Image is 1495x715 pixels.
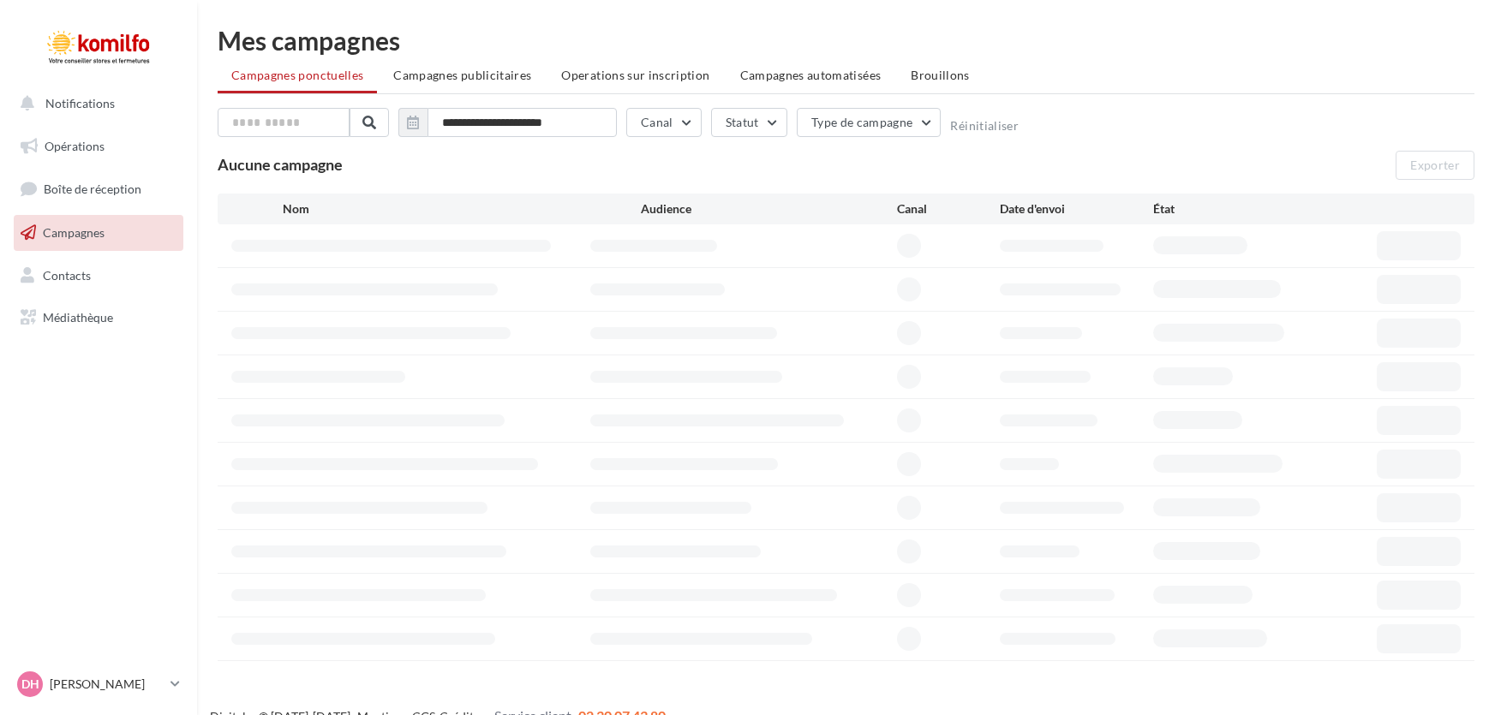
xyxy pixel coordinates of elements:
[10,215,187,251] a: Campagnes
[218,27,1474,53] div: Mes campagnes
[911,68,970,82] span: Brouillons
[44,182,141,196] span: Boîte de réception
[393,68,531,82] span: Campagnes publicitaires
[711,108,787,137] button: Statut
[950,119,1019,133] button: Réinitialiser
[43,310,113,325] span: Médiathèque
[740,68,882,82] span: Campagnes automatisées
[10,86,180,122] button: Notifications
[45,96,115,110] span: Notifications
[43,267,91,282] span: Contacts
[283,200,642,217] div: Nom
[10,128,187,164] a: Opérations
[14,668,183,700] a: DH [PERSON_NAME]
[218,155,343,174] span: Aucune campagne
[1000,200,1153,217] div: Date d'envoi
[10,300,187,336] a: Médiathèque
[641,200,897,217] div: Audience
[626,108,702,137] button: Canal
[1396,151,1474,180] button: Exporter
[1153,200,1307,217] div: État
[43,225,105,240] span: Campagnes
[10,258,187,294] a: Contacts
[50,676,164,693] p: [PERSON_NAME]
[897,200,1000,217] div: Canal
[797,108,942,137] button: Type de campagne
[561,68,709,82] span: Operations sur inscription
[21,676,39,693] span: DH
[45,139,105,153] span: Opérations
[10,170,187,207] a: Boîte de réception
